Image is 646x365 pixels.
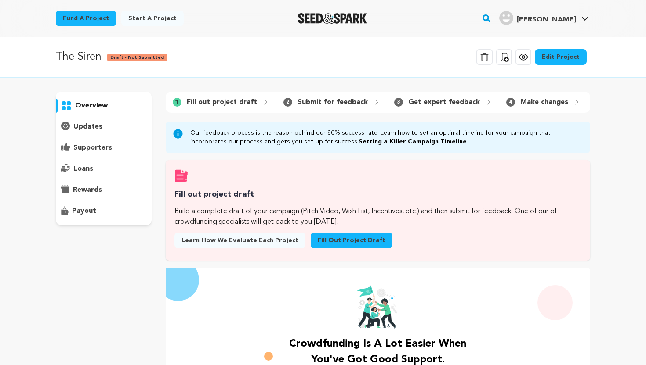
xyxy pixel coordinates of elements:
[173,98,181,107] span: 1
[174,188,581,201] h3: Fill out project draft
[517,16,576,23] span: [PERSON_NAME]
[107,54,167,61] span: Draft - Not Submitted
[497,9,590,28] span: Coleman T.'s Profile
[298,13,367,24] img: Seed&Spark Logo Dark Mode
[181,236,298,245] span: Learn how we evaluate each project
[56,183,152,197] button: rewards
[520,97,568,107] p: Make changes
[311,233,392,248] a: Fill out project draft
[56,141,152,155] button: supporters
[357,285,399,329] img: team goal image
[359,139,467,145] a: Setting a Killer Campaign Timeline
[535,49,587,65] a: Edit Project
[75,100,108,111] p: overview
[56,162,152,176] button: loans
[394,98,403,107] span: 3
[56,49,102,65] p: The Siren
[499,11,513,25] img: user.png
[73,143,112,153] p: supporters
[56,120,152,134] button: updates
[56,204,152,218] button: payout
[73,122,102,132] p: updates
[298,97,368,107] p: Submit for feedback
[174,206,581,227] p: Build a complete draft of your campaign (Pitch Video, Wish List, Incentives, etc.) and then submi...
[506,98,515,107] span: 4
[190,129,583,146] p: Our feedback process is the reason behind our 80% success rate! Learn how to set an optimal timel...
[56,99,152,113] button: overview
[497,9,590,25] a: Coleman T.'s Profile
[298,13,367,24] a: Seed&Spark Homepage
[73,164,93,174] p: loans
[73,185,102,195] p: rewards
[408,97,480,107] p: Get expert feedback
[283,98,292,107] span: 2
[56,11,116,26] a: Fund a project
[499,11,576,25] div: Coleman T.'s Profile
[72,206,96,216] p: payout
[187,97,257,107] p: Fill out project draft
[174,233,305,248] a: Learn how we evaluate each project
[121,11,184,26] a: Start a project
